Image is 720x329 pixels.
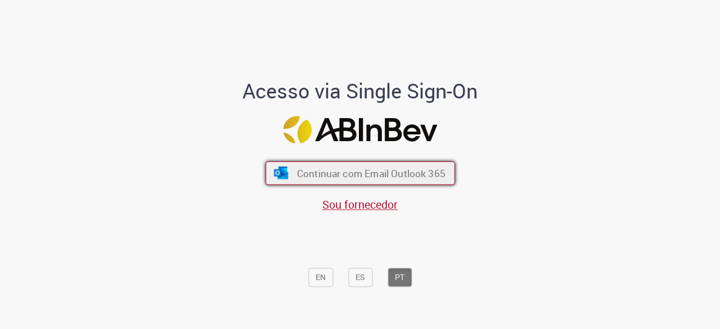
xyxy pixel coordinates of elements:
img: ícone Azure/Microsoft 360 [273,167,289,179]
button: ícone Azure/Microsoft 360 Continuar com Email Outlook 365 [265,161,455,185]
a: Sou fornecedor [322,197,398,212]
h1: Acesso via Single Sign-On [204,80,516,103]
button: ES [348,268,372,287]
img: Logo ABInBev [283,116,437,143]
button: EN [308,268,333,287]
button: PT [388,268,412,287]
span: Continuar com Email Outlook 365 [296,167,445,180]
